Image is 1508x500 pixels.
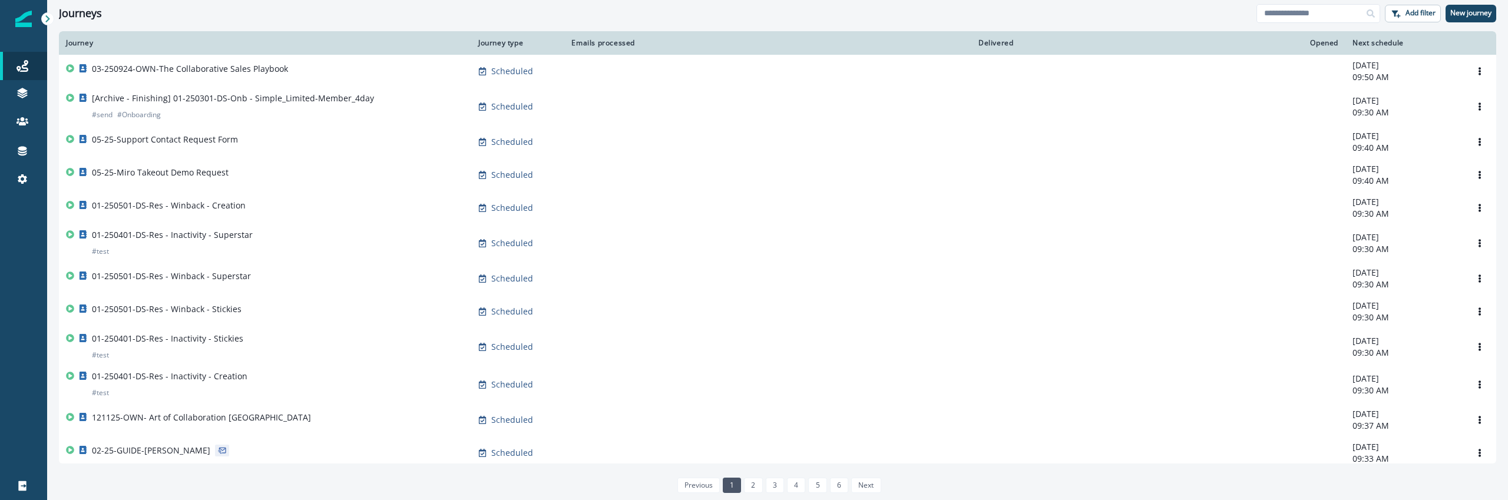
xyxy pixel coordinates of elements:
[830,478,848,493] a: Page 6
[1352,267,1456,279] p: [DATE]
[59,7,102,20] h1: Journeys
[491,379,533,390] p: Scheduled
[808,478,826,493] a: Page 5
[1352,385,1456,396] p: 09:30 AM
[59,366,1496,403] a: 01-250401-DS-Res - Inactivity - Creation#testScheduled-[DATE]09:30 AMOptions
[1352,347,1456,359] p: 09:30 AM
[59,328,1496,366] a: 01-250401-DS-Res - Inactivity - Stickies#testScheduled-[DATE]09:30 AMOptions
[478,38,553,48] div: Journey type
[1352,243,1456,255] p: 09:30 AM
[59,125,1496,158] a: 05-25-Support Contact Request FormScheduled-[DATE]09:40 AMOptions
[92,412,311,423] p: 121125-OWN- Art of Collaboration [GEOGRAPHIC_DATA]
[59,224,1496,262] a: 01-250401-DS-Res - Inactivity - Superstar#testScheduled-[DATE]09:30 AMOptions
[1470,411,1489,429] button: Options
[1470,270,1489,287] button: Options
[1352,163,1456,175] p: [DATE]
[1352,196,1456,208] p: [DATE]
[1450,9,1492,17] p: New journey
[1352,175,1456,187] p: 09:40 AM
[117,109,161,121] p: # Onboarding
[1352,408,1456,420] p: [DATE]
[59,403,1496,436] a: 121125-OWN- Art of Collaboration [GEOGRAPHIC_DATA]Scheduled-[DATE]09:37 AMOptions
[491,306,533,317] p: Scheduled
[92,134,238,145] p: 05-25-Support Contact Request Form
[1027,38,1338,48] div: Opened
[1352,107,1456,118] p: 09:30 AM
[491,341,533,353] p: Scheduled
[491,447,533,459] p: Scheduled
[59,262,1496,295] a: 01-250501-DS-Res - Winback - SuperstarScheduled-[DATE]09:30 AMOptions
[674,478,881,493] ul: Pagination
[491,169,533,181] p: Scheduled
[1352,208,1456,220] p: 09:30 AM
[491,237,533,249] p: Scheduled
[59,295,1496,328] a: 01-250501-DS-Res - Winback - StickiesScheduled-[DATE]09:30 AMOptions
[1352,38,1456,48] div: Next schedule
[787,478,805,493] a: Page 4
[1470,234,1489,252] button: Options
[1352,335,1456,347] p: [DATE]
[1470,199,1489,217] button: Options
[66,38,464,48] div: Journey
[1470,303,1489,320] button: Options
[1446,5,1496,22] button: New journey
[92,445,210,456] p: 02-25-GUIDE-[PERSON_NAME]
[59,55,1496,88] a: 03-250924-OWN-The Collaborative Sales PlaybookScheduled-[DATE]09:50 AMOptions
[1470,444,1489,462] button: Options
[92,109,113,121] p: # send
[92,387,109,399] p: # test
[92,333,243,345] p: 01-250401-DS-Res - Inactivity - Stickies
[1352,420,1456,432] p: 09:37 AM
[1470,62,1489,80] button: Options
[491,414,533,426] p: Scheduled
[1352,71,1456,83] p: 09:50 AM
[59,158,1496,191] a: 05-25-Miro Takeout Demo RequestScheduled-[DATE]09:40 AMOptions
[59,88,1496,125] a: [Archive - Finishing] 01-250301-DS-Onb - Simple_Limited-Member_4day#send#OnboardingScheduled-[DAT...
[1406,9,1436,17] p: Add filter
[15,11,32,27] img: Inflection
[1352,95,1456,107] p: [DATE]
[1352,142,1456,154] p: 09:40 AM
[1352,373,1456,385] p: [DATE]
[92,229,253,241] p: 01-250401-DS-Res - Inactivity - Superstar
[491,136,533,148] p: Scheduled
[1470,133,1489,151] button: Options
[92,167,229,178] p: 05-25-Miro Takeout Demo Request
[723,478,741,493] a: Page 1 is your current page
[1385,5,1441,22] button: Add filter
[92,246,109,257] p: # test
[92,303,242,315] p: 01-250501-DS-Res - Winback - Stickies
[92,349,109,361] p: # test
[1470,98,1489,115] button: Options
[1470,338,1489,356] button: Options
[92,63,288,75] p: 03-250924-OWN-The Collaborative Sales Playbook
[1352,312,1456,323] p: 09:30 AM
[766,478,784,493] a: Page 3
[1470,376,1489,393] button: Options
[59,436,1496,469] a: 02-25-GUIDE-[PERSON_NAME]Scheduled-[DATE]09:33 AMOptions
[567,38,635,48] div: Emails processed
[1352,441,1456,453] p: [DATE]
[491,101,533,112] p: Scheduled
[744,478,762,493] a: Page 2
[491,202,533,214] p: Scheduled
[92,92,374,104] p: [Archive - Finishing] 01-250301-DS-Onb - Simple_Limited-Member_4day
[92,270,251,282] p: 01-250501-DS-Res - Winback - Superstar
[491,273,533,284] p: Scheduled
[1352,453,1456,465] p: 09:33 AM
[92,200,246,211] p: 01-250501-DS-Res - Winback - Creation
[1352,279,1456,290] p: 09:30 AM
[1352,59,1456,71] p: [DATE]
[851,478,881,493] a: Next page
[1352,130,1456,142] p: [DATE]
[59,191,1496,224] a: 01-250501-DS-Res - Winback - CreationScheduled-[DATE]09:30 AMOptions
[92,370,247,382] p: 01-250401-DS-Res - Inactivity - Creation
[1470,166,1489,184] button: Options
[649,38,1013,48] div: Delivered
[1352,300,1456,312] p: [DATE]
[491,65,533,77] p: Scheduled
[1352,231,1456,243] p: [DATE]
